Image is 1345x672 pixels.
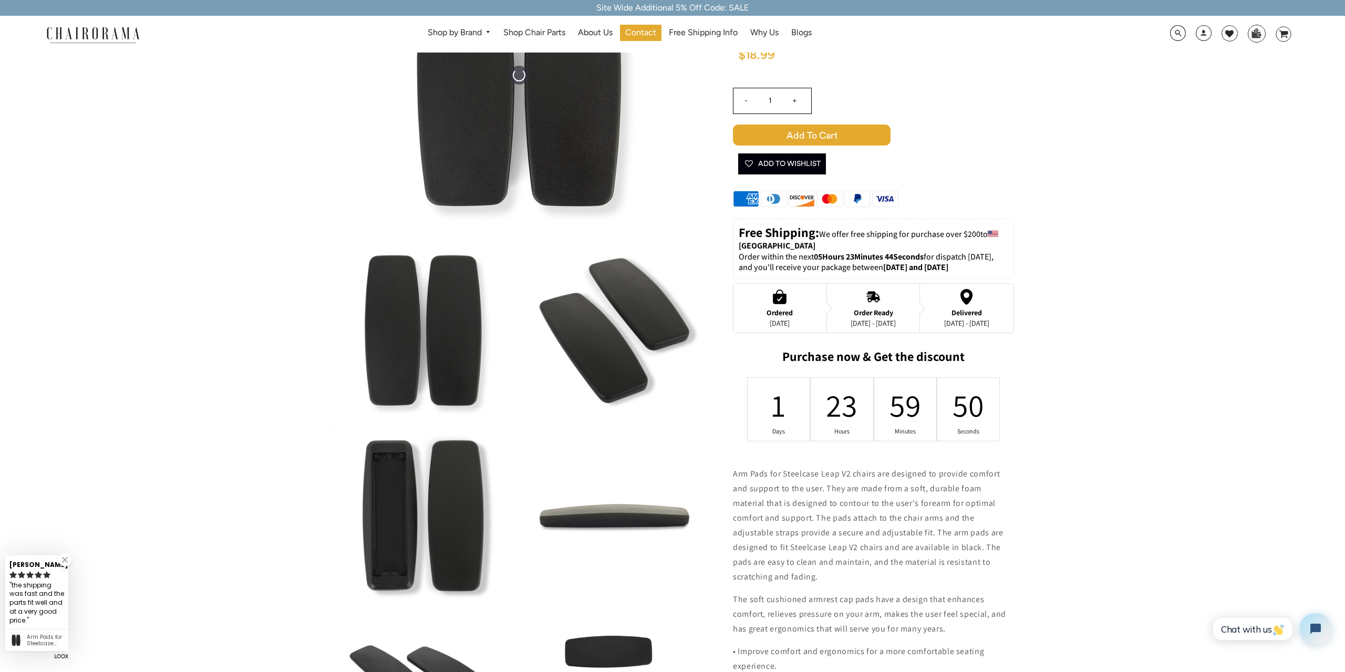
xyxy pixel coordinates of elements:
[43,571,50,578] svg: rating icon full
[524,240,705,421] img: Arm Pads for Steelcase Leap V2 chair- Pair - chairorama
[733,594,1006,634] span: The soft cushioned armrest cap pads have a design that enhances comfort, relieves pressure on you...
[625,27,656,38] span: Contact
[739,224,1008,252] p: to
[9,571,17,578] svg: rating icon full
[40,25,146,44] img: chairorama
[782,88,807,113] input: +
[35,571,42,578] svg: rating icon full
[750,27,779,38] span: Why Us
[739,224,819,241] strong: Free Shipping:
[767,308,793,317] div: Ordered
[669,27,738,38] span: Free Shipping Info
[745,25,784,41] a: Why Us
[333,425,513,606] img: Arm Pads for Steelcase Leap V2 chair- Pair - chairorama
[26,571,34,578] svg: rating icon full
[361,69,677,80] a: Arm Pads for Steelcase Leap V2 chair- Pair - chairorama
[733,125,891,146] span: Add to Cart
[738,49,775,61] span: $18.99
[739,252,1008,274] p: Order within the next for dispatch [DATE], and you'll receive your package between
[772,385,785,426] div: 1
[333,240,513,421] img: Arm Pads for Steelcase Leap V2 chair- Pair - chairorama
[898,427,912,436] div: Minutes
[27,634,64,647] div: Arm Pads for Steelcase Leap V2 chair- Pair
[664,25,743,41] a: Free Shipping Info
[851,308,896,317] div: Order Ready
[961,385,975,426] div: 50
[739,240,815,251] strong: [GEOGRAPHIC_DATA]
[786,25,817,41] a: Blogs
[733,468,1003,582] span: Arm Pads for Steelcase Leap V2 chairs are designed to provide comfort and support to the user. Th...
[814,251,924,262] span: 05Hours 23Minutes 44Seconds
[422,25,496,41] a: Shop by Brand
[944,319,989,327] div: [DATE] - [DATE]
[578,27,613,38] span: About Us
[18,571,25,578] svg: rating icon full
[620,25,661,41] a: Contact
[733,88,759,113] input: -
[573,25,618,41] a: About Us
[898,385,912,426] div: 59
[9,580,64,626] div: the shipping was fast and the parts fit well and at a very good price.
[738,153,826,174] button: Add To Wishlist
[524,425,705,606] img: Arm Pads for Steelcase Leap V2 chair- Pair - chairorama
[733,349,1014,369] h2: Purchase now & Get the discount
[835,385,849,426] div: 23
[791,27,812,38] span: Blogs
[9,556,64,570] div: [PERSON_NAME]
[772,427,785,436] div: Days
[503,27,565,38] span: Shop Chair Parts
[944,308,989,317] div: Delivered
[190,25,1049,44] nav: DesktopNavigation
[883,262,948,273] strong: [DATE] and [DATE]
[733,125,1014,146] button: Add to Cart
[835,427,849,436] div: Hours
[498,25,571,41] a: Shop Chair Parts
[767,319,793,327] div: [DATE]
[1202,604,1340,654] iframe: Tidio Chat
[1248,25,1265,41] img: WhatsApp_Image_2024-07-12_at_16.23.01.webp
[851,319,896,327] div: [DATE] - [DATE]
[743,153,821,174] span: Add To Wishlist
[819,229,980,240] span: We offer free shipping for purchase over $200
[961,427,975,436] div: Seconds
